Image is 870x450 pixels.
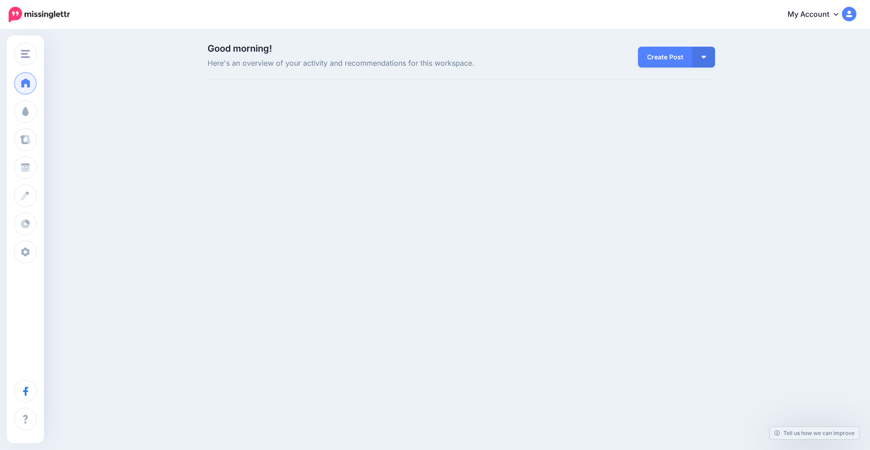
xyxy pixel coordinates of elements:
a: Create Post [638,47,692,68]
a: My Account [778,4,856,26]
span: Good morning! [208,43,272,54]
span: Here's an overview of your activity and recommendations for this workspace. [208,58,541,69]
a: Tell us how we can improve [770,427,859,439]
img: arrow-down-white.png [701,56,706,58]
img: Missinglettr [9,7,70,22]
img: menu.png [21,50,30,58]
